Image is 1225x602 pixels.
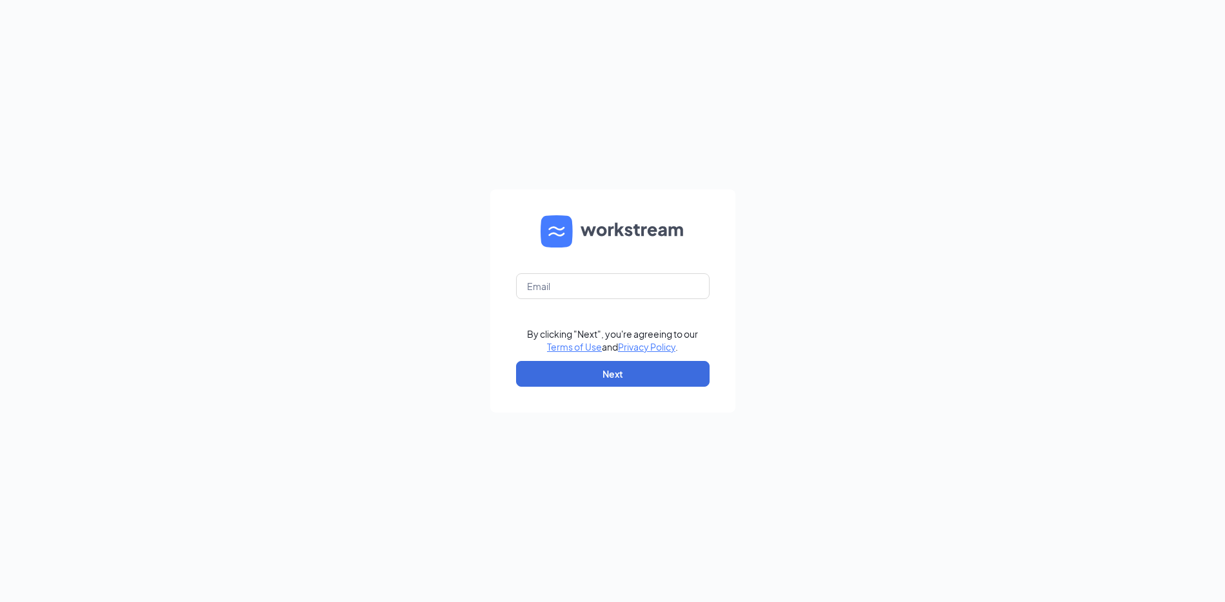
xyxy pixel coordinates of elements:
[618,341,675,353] a: Privacy Policy
[684,278,699,294] keeper-lock: Open Keeper Popup
[516,361,710,387] button: Next
[516,273,710,299] input: Email
[547,341,602,353] a: Terms of Use
[541,215,685,248] img: WS logo and Workstream text
[527,327,698,353] div: By clicking "Next", you're agreeing to our and .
